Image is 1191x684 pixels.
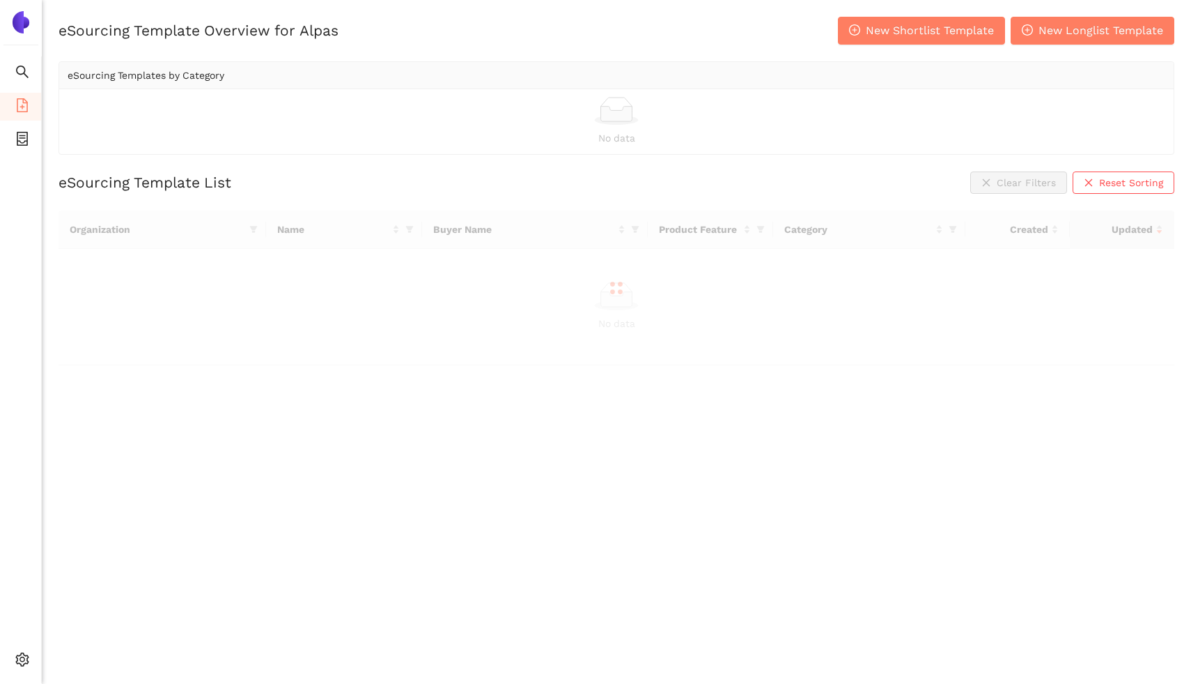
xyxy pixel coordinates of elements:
[1073,172,1174,194] button: closeReset Sorting
[849,24,860,38] span: plus-circle
[970,172,1067,194] button: closeClear Filters
[1099,175,1163,190] span: Reset Sorting
[10,11,32,33] img: Logo
[1038,22,1163,39] span: New Longlist Template
[1022,24,1033,38] span: plus-circle
[59,172,231,192] h2: eSourcing Template List
[866,22,994,39] span: New Shortlist Template
[1084,178,1093,189] span: close
[68,70,224,81] span: eSourcing Templates by Category
[15,60,29,88] span: search
[838,17,1005,45] button: plus-circleNew Shortlist Template
[59,20,338,40] h2: eSourcing Template Overview for Alpas
[15,93,29,121] span: file-add
[15,648,29,676] span: setting
[68,130,1165,146] div: No data
[15,127,29,155] span: container
[1011,17,1174,45] button: plus-circleNew Longlist Template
